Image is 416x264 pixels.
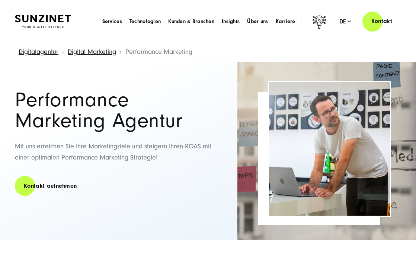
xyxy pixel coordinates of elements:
[276,18,295,25] a: Karriere
[339,18,351,25] div: de
[19,48,58,56] a: Digitalagentur
[237,62,416,240] img: Full-Service Digitalagentur SUNZINET - Digital Marketing_2
[125,48,192,56] span: Performance Marketing
[168,18,214,25] a: Kunden & Branchen
[15,176,86,197] a: Kontakt aufnehmen
[247,18,268,25] a: Über uns
[269,82,390,216] img: Performance Marketing Agentur Header | Mann arbeitet in Agentur am Laptop, hinter ihm ist Wand mi...
[68,48,116,56] a: Digital Marketing
[102,18,122,25] a: Services
[15,90,224,131] h1: Performance Marketing Agentur
[15,15,71,28] img: SUNZINET Full Service Digital Agentur
[362,11,401,32] a: Kontakt
[129,18,161,25] a: Technologien
[222,18,240,25] a: Insights
[15,141,224,164] p: Mit uns erreichen Sie Ihre Marketingziele und steigern Ihren ROAS mit einer optimalen Performance...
